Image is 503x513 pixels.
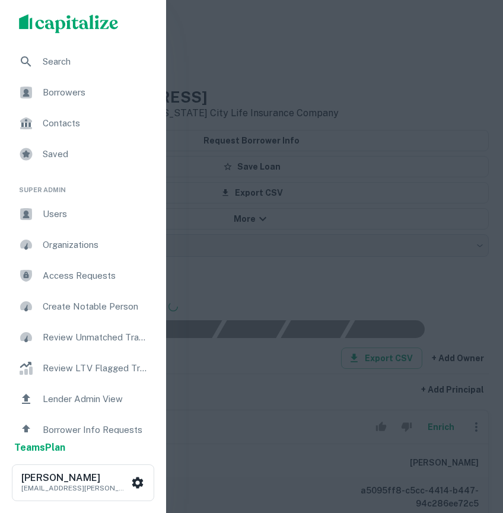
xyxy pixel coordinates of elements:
[9,354,157,383] a: Review LTV Flagged Transactions
[9,78,157,107] a: Borrowers
[9,200,157,228] a: Users
[9,323,157,352] a: Review Unmatched Transactions
[43,361,149,375] span: Review LTV Flagged Transactions
[43,423,149,437] span: Borrower Info Requests
[9,416,157,444] a: Borrower Info Requests
[43,207,149,221] span: Users
[9,231,157,259] a: Organizations
[9,292,157,321] a: Create Notable Person
[14,441,65,455] a: TeamsPlan
[43,299,149,314] span: Create Notable Person
[19,14,119,33] img: capitalize-logo.png
[14,442,65,453] strong: Teams Plan
[43,330,149,345] span: Review Unmatched Transactions
[43,238,149,252] span: Organizations
[9,171,157,200] li: Super Admin
[444,418,503,475] iframe: Chat Widget
[21,483,128,493] p: [EMAIL_ADDRESS][PERSON_NAME][DOMAIN_NAME]
[43,85,149,100] span: Borrowers
[9,140,157,168] a: Saved
[43,116,149,130] span: Contacts
[9,385,157,413] a: Lender Admin View
[9,47,157,76] a: Search
[12,464,154,501] button: [PERSON_NAME][EMAIL_ADDRESS][PERSON_NAME][DOMAIN_NAME]
[9,109,157,138] a: Contacts
[43,147,149,161] span: Saved
[9,262,157,290] a: Access Requests
[21,473,128,483] h6: [PERSON_NAME]
[43,55,149,69] span: Search
[43,269,149,283] span: Access Requests
[43,392,149,406] span: Lender Admin View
